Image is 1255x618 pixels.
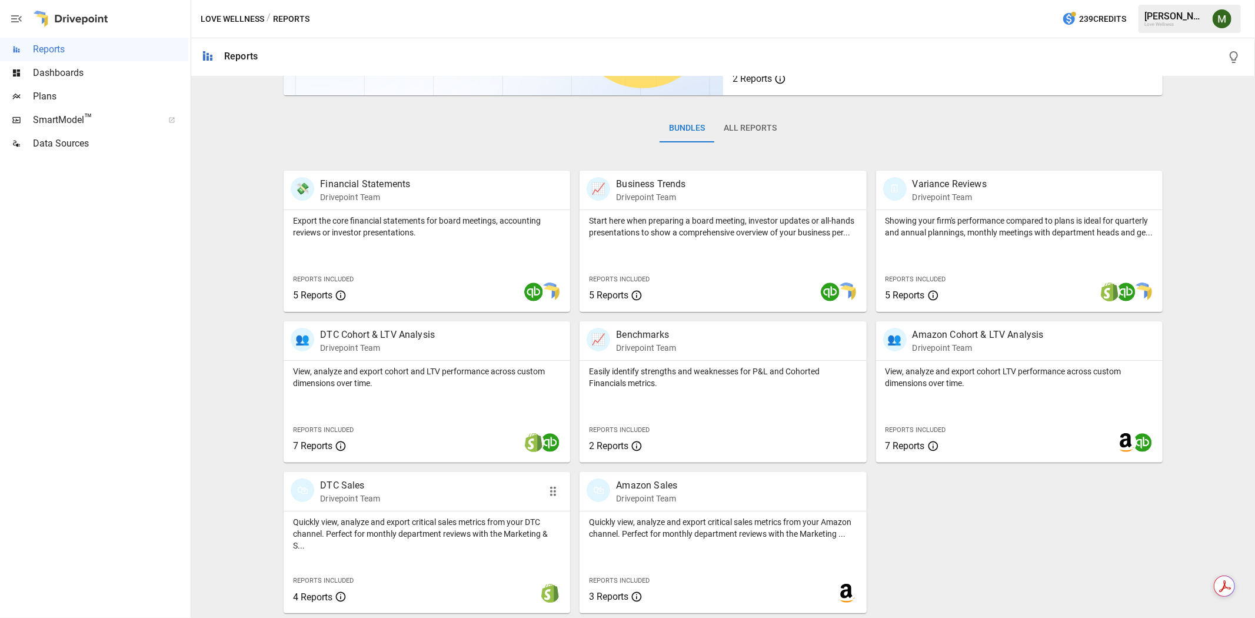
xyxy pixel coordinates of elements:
img: amazon [837,584,856,603]
p: Showing your firm's performance compared to plans is ideal for quarterly and annual plannings, mo... [886,215,1153,238]
span: 7 Reports [886,440,925,451]
span: Plans [33,89,188,104]
p: Drivepoint Team [320,191,410,203]
div: 🗓 [883,177,907,201]
span: 2 Reports [733,73,772,84]
p: Start here when preparing a board meeting, investor updates or all-hands presentations to show a ... [589,215,857,238]
span: 5 Reports [886,290,925,301]
span: SmartModel [33,113,155,127]
p: Drivepoint Team [913,342,1044,354]
span: Data Sources [33,137,188,151]
p: Drivepoint Team [913,191,987,203]
span: Reports Included [293,275,354,283]
p: Export the core financial statements for board meetings, accounting reviews or investor presentat... [293,215,561,238]
span: 7 Reports [293,440,332,451]
button: 239Credits [1057,8,1131,30]
img: shopify [524,433,543,452]
div: Love Wellness [1144,22,1206,27]
span: Reports Included [886,275,946,283]
span: 4 Reports [293,592,332,603]
span: ™ [84,111,92,126]
p: Quickly view, analyze and export critical sales metrics from your DTC channel. Perfect for monthl... [293,516,561,551]
span: 2 Reports [589,440,628,451]
div: 🛍 [587,479,610,502]
p: View, analyze and export cohort and LTV performance across custom dimensions over time. [293,366,561,389]
img: quickbooks [821,283,840,301]
div: 📈 [587,177,610,201]
img: smart model [541,283,560,301]
p: View, analyze and export cohort LTV performance across custom dimensions over time. [886,366,1153,389]
span: Reports Included [589,577,650,584]
img: quickbooks [541,433,560,452]
img: shopify [1100,283,1119,301]
div: 🛍 [291,479,314,502]
p: Benchmarks [616,328,676,342]
img: quickbooks [524,283,543,301]
span: Dashboards [33,66,188,80]
span: 5 Reports [293,290,332,301]
p: Amazon Sales [616,479,677,493]
span: Reports Included [589,426,650,434]
button: All Reports [714,114,786,142]
button: Love Wellness [201,12,264,26]
p: DTC Sales [320,479,380,493]
button: Meredith Lacasse [1206,2,1239,35]
div: 💸 [291,177,314,201]
div: / [267,12,271,26]
span: 239 Credits [1079,12,1126,26]
span: Reports Included [886,426,946,434]
p: Easily identify strengths and weaknesses for P&L and Cohorted Financials metrics. [589,366,857,389]
p: Financial Statements [320,177,410,191]
div: 👥 [291,328,314,351]
div: Reports [224,51,258,62]
img: smart model [1133,283,1152,301]
span: 5 Reports [589,290,628,301]
img: quickbooks [1133,433,1152,452]
p: Business Trends [616,177,685,191]
span: Reports [33,42,188,57]
div: 👥 [883,328,907,351]
p: Amazon Cohort & LTV Analysis [913,328,1044,342]
p: Drivepoint Team [616,191,685,203]
p: Drivepoint Team [320,493,380,504]
p: Variance Reviews [913,177,987,191]
button: Bundles [660,114,714,142]
img: smart model [837,283,856,301]
p: DTC Cohort & LTV Analysis [320,328,435,342]
p: Drivepoint Team [320,342,435,354]
img: amazon [1117,433,1136,452]
img: quickbooks [1117,283,1136,301]
span: 3 Reports [589,591,628,602]
div: [PERSON_NAME] [1144,11,1206,22]
p: Quickly view, analyze and export critical sales metrics from your Amazon channel. Perfect for mon... [589,516,857,540]
span: Reports Included [589,275,650,283]
div: 📈 [587,328,610,351]
span: Reports Included [293,577,354,584]
p: Drivepoint Team [616,493,677,504]
p: Drivepoint Team [616,342,676,354]
img: Meredith Lacasse [1213,9,1231,28]
img: shopify [541,584,560,603]
span: Reports Included [293,426,354,434]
